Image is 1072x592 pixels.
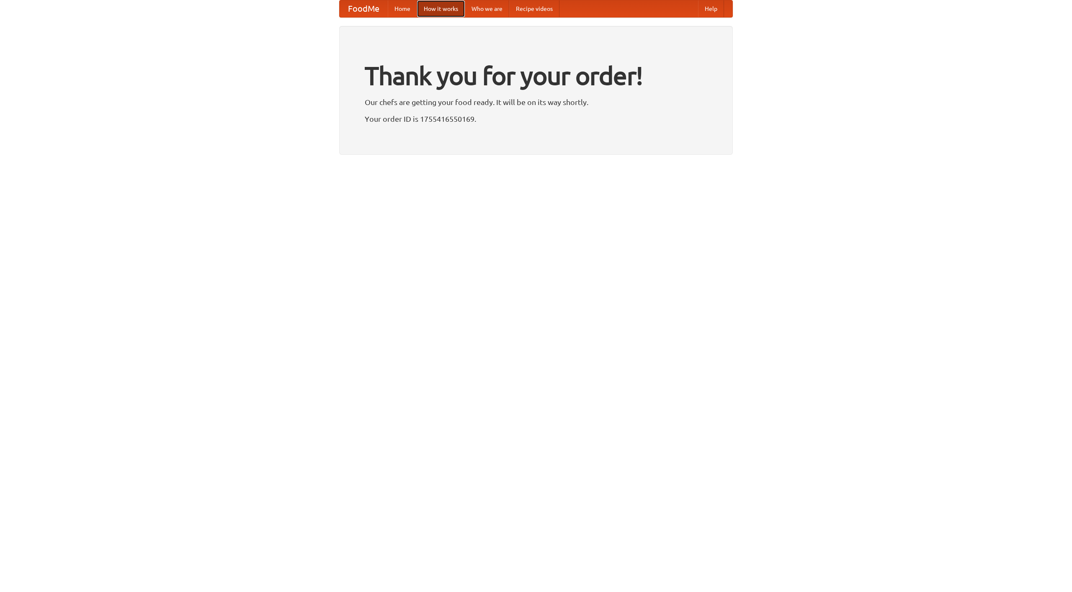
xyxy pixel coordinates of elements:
[365,96,707,108] p: Our chefs are getting your food ready. It will be on its way shortly.
[465,0,509,17] a: Who we are
[365,113,707,125] p: Your order ID is 1755416550169.
[509,0,559,17] a: Recipe videos
[388,0,417,17] a: Home
[365,56,707,96] h1: Thank you for your order!
[340,0,388,17] a: FoodMe
[698,0,724,17] a: Help
[417,0,465,17] a: How it works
